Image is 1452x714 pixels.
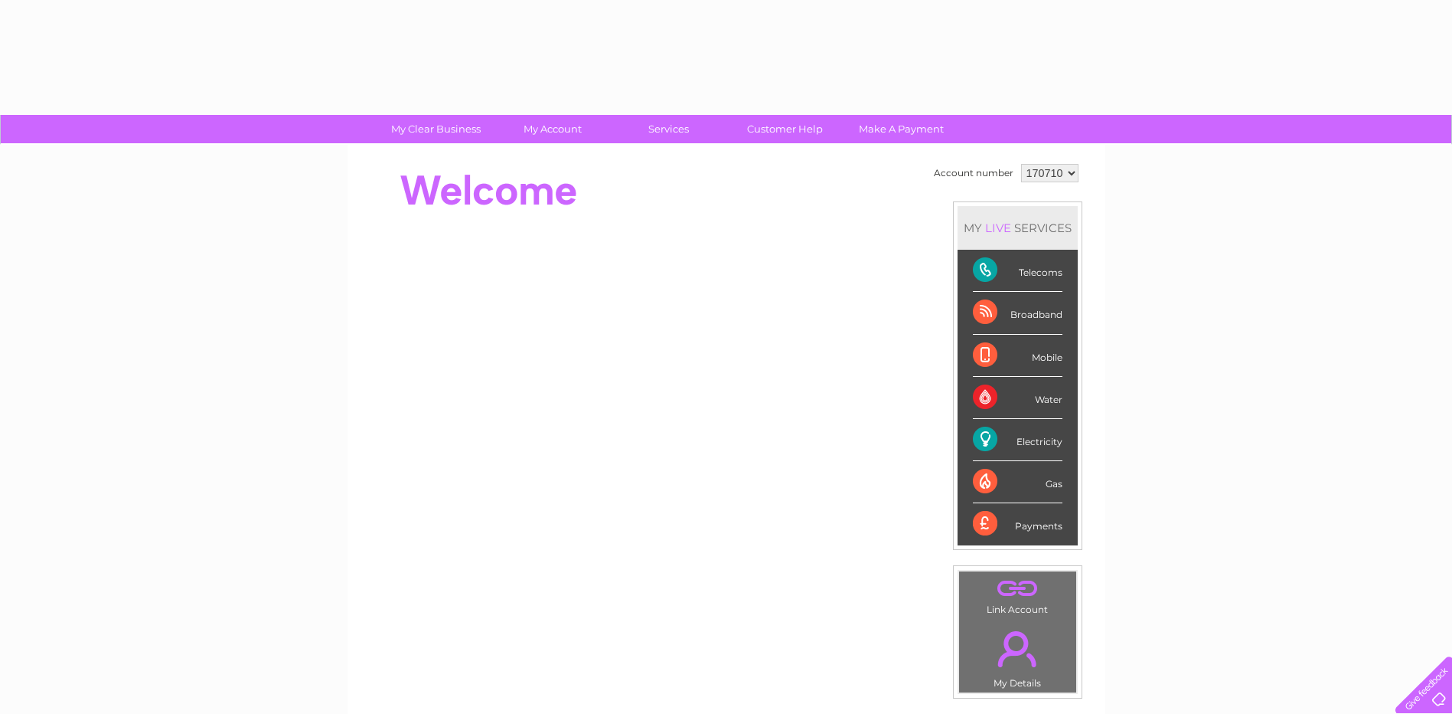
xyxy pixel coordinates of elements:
[973,377,1062,419] div: Water
[963,622,1072,676] a: .
[489,115,615,143] a: My Account
[973,335,1062,377] div: Mobile
[838,115,964,143] a: Make A Payment
[605,115,732,143] a: Services
[973,461,1062,503] div: Gas
[982,221,1014,235] div: LIVE
[722,115,848,143] a: Customer Help
[958,206,1078,250] div: MY SERVICES
[973,250,1062,292] div: Telecoms
[973,503,1062,545] div: Payments
[973,419,1062,461] div: Electricity
[373,115,499,143] a: My Clear Business
[973,292,1062,334] div: Broadband
[958,571,1077,619] td: Link Account
[963,575,1072,602] a: .
[930,160,1017,186] td: Account number
[958,618,1077,693] td: My Details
